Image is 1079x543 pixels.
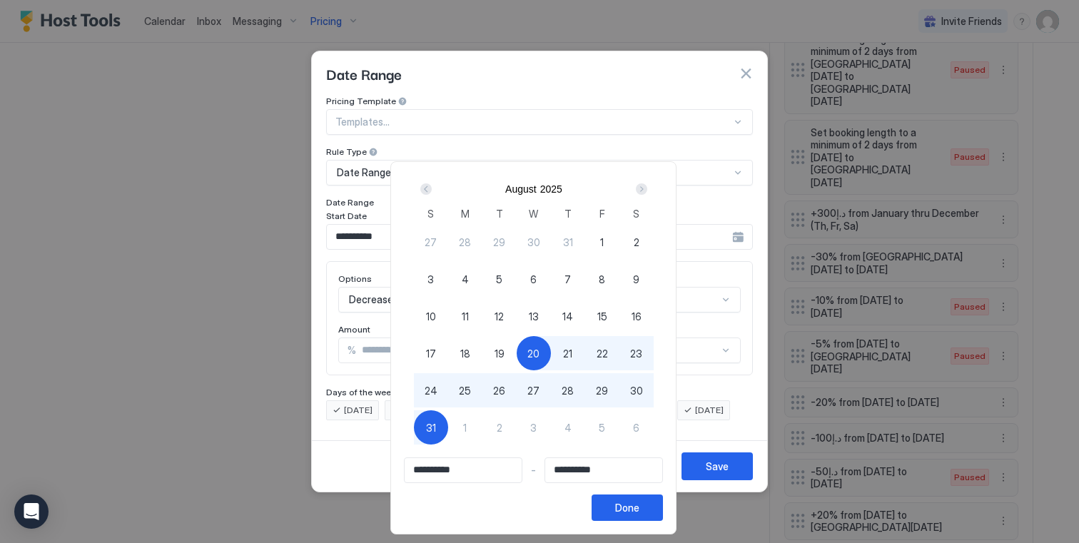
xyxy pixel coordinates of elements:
[585,299,619,333] button: 15
[517,299,551,333] button: 13
[517,373,551,407] button: 27
[495,346,505,361] span: 19
[426,420,436,435] span: 31
[414,262,448,296] button: 3
[462,309,469,324] span: 11
[564,206,572,221] span: T
[427,272,434,287] span: 3
[531,464,536,477] span: -
[562,309,573,324] span: 14
[630,346,642,361] span: 23
[495,309,504,324] span: 12
[619,262,654,296] button: 9
[482,410,517,445] button: 2
[529,206,538,221] span: W
[619,336,654,370] button: 23
[482,373,517,407] button: 26
[517,225,551,259] button: 30
[615,500,639,515] div: Done
[426,346,436,361] span: 17
[529,309,539,324] span: 13
[597,309,607,324] span: 15
[493,235,505,250] span: 29
[551,225,585,259] button: 31
[425,235,437,250] span: 27
[551,262,585,296] button: 7
[414,336,448,370] button: 17
[427,206,434,221] span: S
[600,235,604,250] span: 1
[585,373,619,407] button: 29
[459,235,471,250] span: 28
[448,225,482,259] button: 28
[493,383,505,398] span: 26
[540,183,562,195] button: 2025
[619,299,654,333] button: 16
[530,420,537,435] span: 3
[564,420,572,435] span: 4
[551,373,585,407] button: 28
[633,420,639,435] span: 6
[619,225,654,259] button: 2
[599,206,605,221] span: F
[482,225,517,259] button: 29
[496,206,503,221] span: T
[564,272,571,287] span: 7
[405,458,522,482] input: Input Field
[14,494,49,529] div: Open Intercom Messenger
[632,309,642,324] span: 16
[545,458,662,482] input: Input Field
[585,410,619,445] button: 5
[585,336,619,370] button: 22
[414,410,448,445] button: 31
[585,262,619,296] button: 8
[563,346,572,361] span: 21
[551,410,585,445] button: 4
[597,346,608,361] span: 22
[592,494,663,521] button: Done
[619,373,654,407] button: 30
[463,420,467,435] span: 1
[585,225,619,259] button: 1
[414,225,448,259] button: 27
[497,420,502,435] span: 2
[448,373,482,407] button: 25
[634,235,639,250] span: 2
[517,262,551,296] button: 6
[414,299,448,333] button: 10
[633,272,639,287] span: 9
[530,272,537,287] span: 6
[459,383,471,398] span: 25
[631,181,650,198] button: Next
[482,299,517,333] button: 12
[551,336,585,370] button: 21
[414,373,448,407] button: 24
[563,235,573,250] span: 31
[425,383,437,398] span: 24
[527,346,539,361] span: 20
[417,181,437,198] button: Prev
[461,206,470,221] span: M
[527,383,539,398] span: 27
[517,336,551,370] button: 20
[448,410,482,445] button: 1
[426,309,436,324] span: 10
[448,262,482,296] button: 4
[462,272,469,287] span: 4
[527,235,540,250] span: 30
[482,336,517,370] button: 19
[633,206,639,221] span: S
[460,346,470,361] span: 18
[599,272,605,287] span: 8
[448,299,482,333] button: 11
[517,410,551,445] button: 3
[551,299,585,333] button: 14
[562,383,574,398] span: 28
[599,420,605,435] span: 5
[496,272,502,287] span: 5
[505,183,537,195] button: August
[482,262,517,296] button: 5
[596,383,608,398] span: 29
